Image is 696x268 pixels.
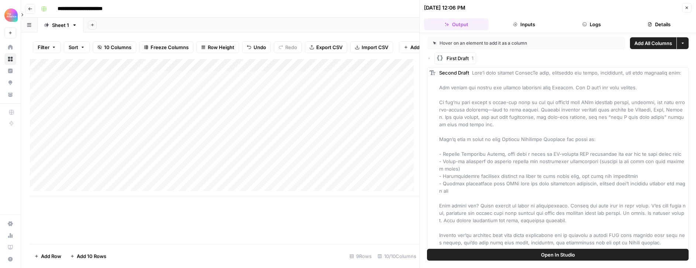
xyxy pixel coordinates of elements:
button: 10 Columns [93,41,136,53]
span: Freeze Columns [151,44,189,51]
div: 9 Rows [347,250,375,262]
button: Add Column [399,41,444,53]
button: Add All Columns [630,37,676,49]
button: Row Height [196,41,239,53]
div: [DATE] 12:06 PM [424,4,465,11]
span: Filter [38,44,49,51]
a: Settings [4,218,16,230]
span: Redo [285,44,297,51]
button: Freeze Columns [139,41,193,53]
a: Browse [4,53,16,65]
span: Sort [69,44,78,51]
div: Hover on an element to add it as a column [433,40,573,47]
a: Opportunities [4,77,16,89]
div: 10/10 Columns [375,250,419,262]
span: First Draft [447,55,469,62]
button: Output [424,18,489,30]
span: Undo [254,44,266,51]
button: First Draft1 [434,52,476,64]
span: 10 Columns [104,44,131,51]
span: Add 10 Rows [77,252,106,260]
a: Insights [4,65,16,77]
button: Add 10 Rows [66,250,111,262]
span: Export CSV [316,44,342,51]
button: Workspace: Alliance [4,6,16,24]
a: Sheet 1 [38,18,83,32]
button: Filter [33,41,61,53]
button: Sort [64,41,90,53]
button: Logs [559,18,624,30]
span: Add Column [410,44,439,51]
span: Open In Studio [541,251,575,258]
span: Add All Columns [634,39,672,47]
span: Row Height [208,44,234,51]
a: Your Data [4,89,16,100]
a: Home [4,41,16,53]
a: Usage [4,230,16,241]
a: Learning Hub [4,241,16,253]
button: Add Row [30,250,66,262]
button: Import CSV [350,41,393,53]
button: Undo [242,41,271,53]
span: Second Draft [439,70,469,76]
div: Sheet 1 [52,21,69,29]
button: Open In Studio [427,249,689,261]
span: Add Row [41,252,61,260]
span: 1 [472,55,473,62]
button: Export CSV [305,41,347,53]
span: Import CSV [362,44,388,51]
button: Details [627,18,692,30]
img: Alliance Logo [4,8,18,22]
button: Inputs [492,18,556,30]
button: Redo [274,41,302,53]
button: Help + Support [4,253,16,265]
